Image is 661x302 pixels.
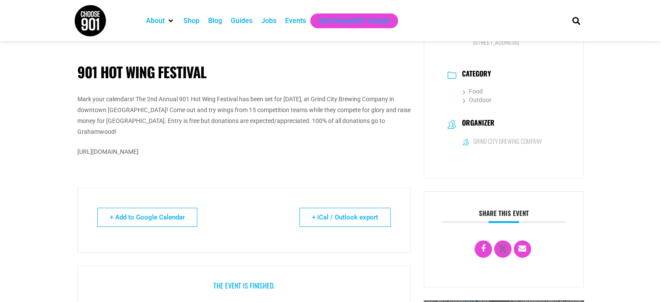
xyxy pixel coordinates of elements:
a: Events [285,16,306,26]
h3: Share this event [442,209,566,223]
h1: 901 Hot Wing Festival [77,63,411,81]
a: Share on Facebook [475,240,492,258]
h3: The event is finished. [91,282,397,290]
span: [STREET_ADDRESS] [463,39,560,47]
div: About [142,13,179,28]
a: Blog [208,16,222,26]
a: + iCal / Outlook export [299,208,391,227]
a: Email [514,240,531,258]
a: Guides [231,16,252,26]
a: Shop [183,16,199,26]
a: + Add to Google Calendar [97,208,197,227]
h3: Organizer [458,119,495,129]
a: Food [463,88,483,95]
a: Get Choose901 Emails [319,16,389,26]
a: About [146,16,165,26]
h6: Grind City Brewing Company [473,137,542,145]
p: Mark your calendars! The 2nd Annual 901 Hot Wing Festival has been set for [DATE], at Grind City ... [77,94,411,138]
nav: Main nav [142,13,557,28]
a: Outdoor [463,96,492,103]
h3: Category [458,70,491,80]
a: X Social Network [494,240,512,258]
a: Jobs [261,16,276,26]
div: Search [569,13,583,28]
p: [URL][DOMAIN_NAME] [77,146,411,157]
